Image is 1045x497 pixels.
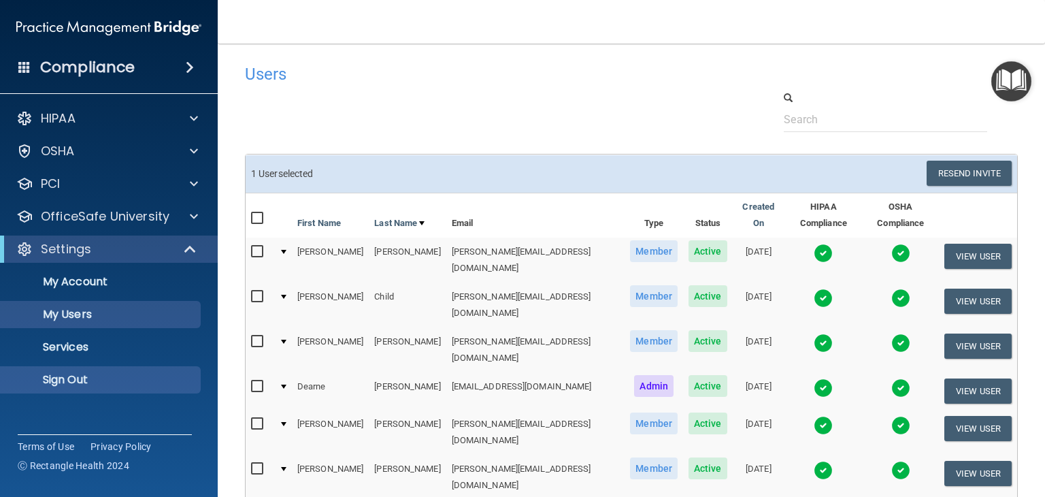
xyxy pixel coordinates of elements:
span: Member [630,330,678,352]
span: Active [689,330,727,352]
img: tick.e7d51cea.svg [891,334,910,353]
td: [PERSON_NAME] [292,238,369,283]
button: View User [944,461,1012,486]
a: Created On [738,199,779,231]
img: tick.e7d51cea.svg [814,334,833,353]
td: [DATE] [733,238,784,283]
img: tick.e7d51cea.svg [891,289,910,308]
th: Email [446,193,625,238]
span: Ⓒ Rectangle Health 2024 [18,459,129,472]
h6: 1 User selected [251,169,621,179]
img: PMB logo [16,14,201,42]
p: Services [9,340,195,354]
td: [PERSON_NAME][EMAIL_ADDRESS][DOMAIN_NAME] [446,410,625,455]
button: View User [944,244,1012,269]
p: Settings [41,241,91,257]
a: Last Name [374,215,425,231]
td: [PERSON_NAME] [369,372,446,410]
a: OfficeSafe University [16,208,198,225]
p: OSHA [41,143,75,159]
img: tick.e7d51cea.svg [814,416,833,435]
span: Admin [634,375,674,397]
td: [DATE] [733,327,784,372]
td: [PERSON_NAME][EMAIL_ADDRESS][DOMAIN_NAME] [446,327,625,372]
img: tick.e7d51cea.svg [891,244,910,263]
a: HIPAA [16,110,198,127]
button: Open Resource Center [991,61,1031,101]
img: tick.e7d51cea.svg [814,379,833,398]
p: My Users [9,308,195,321]
span: Member [630,458,678,479]
h4: Users [245,65,687,83]
p: OfficeSafe University [41,208,169,225]
th: HIPAA Compliance [784,193,863,238]
span: Member [630,285,678,307]
a: Settings [16,241,197,257]
td: [DATE] [733,283,784,327]
td: [PERSON_NAME] [369,410,446,455]
span: Member [630,413,678,434]
td: [DATE] [733,410,784,455]
button: View User [944,379,1012,404]
th: Status [683,193,733,238]
button: View User [944,334,1012,359]
td: [PERSON_NAME] [369,327,446,372]
img: tick.e7d51cea.svg [891,461,910,480]
h4: Compliance [40,58,135,77]
td: [DATE] [733,372,784,410]
span: Active [689,375,727,397]
img: tick.e7d51cea.svg [814,461,833,480]
a: First Name [297,215,341,231]
a: PCI [16,176,198,192]
span: Active [689,285,727,307]
td: Dearne [292,372,369,410]
p: HIPAA [41,110,76,127]
td: [PERSON_NAME][EMAIL_ADDRESS][DOMAIN_NAME] [446,238,625,283]
td: [PERSON_NAME] [292,327,369,372]
td: [PERSON_NAME][EMAIL_ADDRESS][DOMAIN_NAME] [446,283,625,327]
td: [PERSON_NAME] [292,283,369,327]
input: Search [784,107,987,132]
a: Terms of Use [18,440,74,453]
td: [PERSON_NAME] [292,410,369,455]
img: tick.e7d51cea.svg [891,379,910,398]
span: Active [689,458,727,479]
td: Child [369,283,446,327]
th: Type [625,193,683,238]
button: View User [944,289,1012,314]
p: PCI [41,176,60,192]
img: tick.e7d51cea.svg [891,416,910,435]
a: OSHA [16,143,198,159]
span: Active [689,240,727,262]
th: OSHA Compliance [863,193,939,238]
p: Sign Out [9,373,195,387]
td: [PERSON_NAME] [369,238,446,283]
span: Member [630,240,678,262]
span: Active [689,413,727,434]
img: tick.e7d51cea.svg [814,289,833,308]
button: Resend Invite [927,161,1012,186]
td: [EMAIL_ADDRESS][DOMAIN_NAME] [446,372,625,410]
a: Privacy Policy [90,440,152,453]
p: My Account [9,275,195,289]
button: View User [944,416,1012,441]
img: tick.e7d51cea.svg [814,244,833,263]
